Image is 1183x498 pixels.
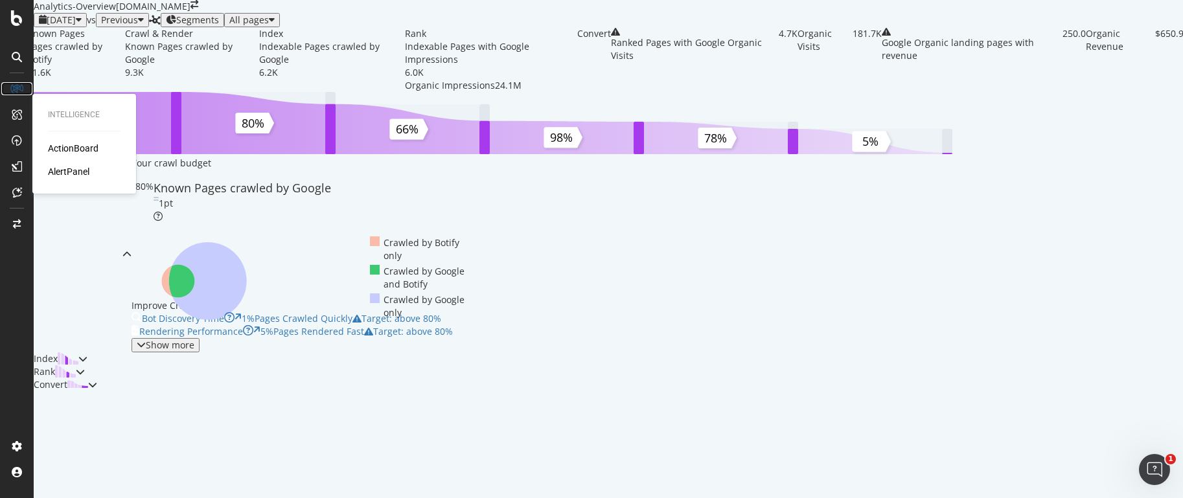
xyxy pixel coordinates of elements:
span: 1 [1166,454,1176,464]
span: vs [87,14,96,27]
img: block-icon [67,378,88,390]
div: Known Pages crawled by Google [154,180,331,197]
span: Previous [101,14,138,26]
div: Crawl & Render [34,157,102,352]
text: 80% [242,115,264,131]
text: 5% [862,134,879,150]
div: 250.0 [1062,27,1086,92]
div: Convert [34,378,67,391]
div: Rank [405,27,426,40]
div: Google Organic landing pages with revenue [882,36,1062,62]
div: Crawl & Render [125,27,193,40]
div: 1pt [159,197,173,210]
div: Organic Revenue [1086,27,1155,92]
div: Known Pages crawled by Google [125,40,259,66]
div: Organic Impressions [405,79,495,92]
a: ActionBoard [48,142,98,155]
div: Index [259,27,283,40]
img: block-icon [58,352,78,365]
iframe: Intercom live chat [1139,454,1170,485]
button: All pages [224,13,280,27]
div: Convert [577,27,611,40]
span: All pages [229,14,269,26]
div: Intelligence [48,109,121,120]
div: Pages crawled by Botify [27,40,125,66]
div: Known Pages [27,27,85,40]
div: Ranked Pages with Google Organic Visits [611,36,779,62]
div: Crawled by Google only [370,293,470,319]
text: 78% [704,130,727,146]
div: Crawled by Botify only [370,236,470,262]
div: 11.6K [27,66,125,79]
div: Rank [34,365,55,378]
text: 98% [550,130,573,145]
button: Segments [161,13,224,27]
div: 80% [135,180,154,223]
text: 66% [396,121,419,137]
div: 6.0K [405,66,577,79]
div: 24.1M [495,79,522,92]
span: Segments [176,14,219,26]
div: 4.7K [779,27,798,92]
div: Crawled by Google and Botify [370,265,470,291]
div: Indexable Pages crawled by Google [259,40,406,66]
img: Equal [154,197,159,201]
div: 181.7K [853,27,882,92]
div: 9.3K [125,66,259,79]
div: Your crawl budget [132,157,211,170]
a: AlertPanel [48,165,89,178]
button: [DATE] [34,13,87,27]
img: block-icon [55,365,76,378]
div: Organic Visits [798,27,853,92]
span: 2025 Aug. 10th [47,14,76,26]
button: Previous [96,13,149,27]
div: Show more [146,340,194,350]
div: Index [34,352,58,365]
div: 6.2K [259,66,406,79]
div: Indexable Pages with Google Impressions [405,40,577,66]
